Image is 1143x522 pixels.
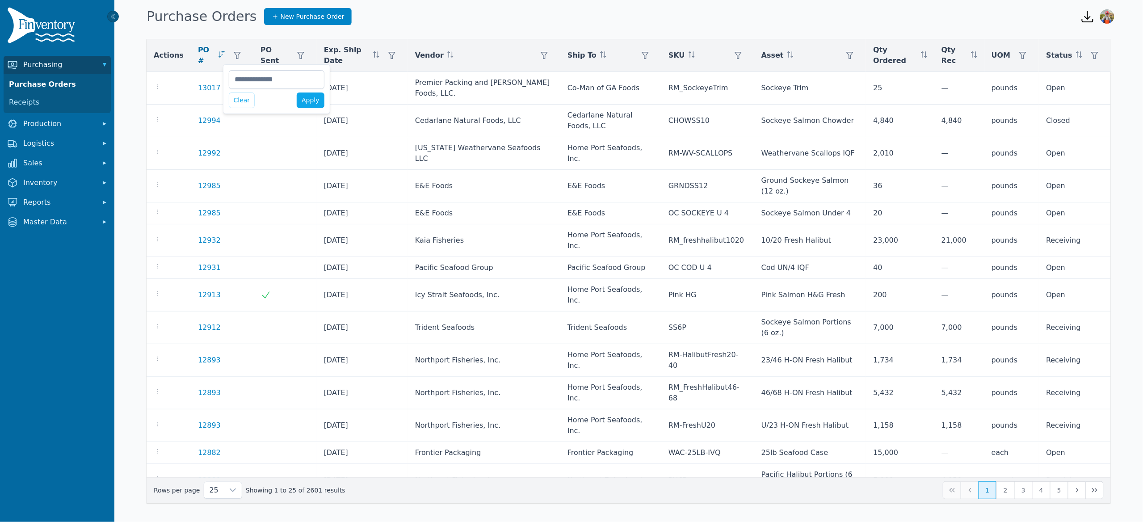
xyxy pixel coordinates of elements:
[984,137,1039,170] td: pounds
[984,170,1039,202] td: pounds
[147,8,257,25] h1: Purchase Orders
[754,409,866,442] td: U/23 H-ON Fresh Halibut
[1039,202,1111,224] td: Open
[866,377,934,409] td: 5,432
[661,202,754,224] td: OC SOCKEYE U 4
[4,115,111,133] button: Production
[23,158,95,168] span: Sales
[408,344,560,377] td: Northport Fisheries, Inc.
[317,409,408,442] td: [DATE]
[754,279,866,312] td: Pink Salmon H&G Fresh
[560,377,661,409] td: Home Port Seafoods, Inc.
[4,56,111,74] button: Purchasing
[261,45,288,66] span: PO Sent
[984,464,1039,497] td: pounds
[408,442,560,464] td: Frontier Packaging
[1039,279,1111,312] td: Open
[317,224,408,257] td: [DATE]
[754,312,866,344] td: Sockeye Salmon Portions (6 oz.)
[5,76,109,93] a: Purchase Orders
[1068,481,1086,499] button: Next Page
[754,105,866,137] td: Sockeye Salmon Chowder
[661,312,754,344] td: SS6P
[1039,377,1111,409] td: Receiving
[934,279,984,312] td: —
[198,290,221,300] a: 12913
[934,137,984,170] td: —
[1039,72,1111,105] td: Open
[934,202,984,224] td: —
[754,344,866,377] td: 23/46 H-ON Fresh Halibut
[302,96,319,105] span: Apply
[198,181,221,191] a: 12985
[297,93,324,108] button: Apply
[246,486,345,495] span: Showing 1 to 25 of 2601 results
[560,464,661,497] td: Northport Fisheries, Inc.
[408,464,560,497] td: Northport Fisheries, Inc.
[229,93,255,108] button: Clear
[560,442,661,464] td: Frontier Packaging
[23,138,95,149] span: Logistics
[984,442,1039,464] td: each
[1050,481,1068,499] button: Page 5
[1039,464,1111,497] td: Receiving
[560,72,661,105] td: Co-Man of GA Foods
[761,50,784,61] span: Asset
[984,72,1039,105] td: pounds
[866,344,934,377] td: 1,734
[984,224,1039,257] td: pounds
[4,213,111,231] button: Master Data
[941,45,967,66] span: Qty Rec
[934,377,984,409] td: 5,432
[866,279,934,312] td: 200
[873,45,917,66] span: Qty Ordered
[661,409,754,442] td: RM-FreshU20
[324,45,370,66] span: Exp. Ship Date
[934,409,984,442] td: 1,158
[934,170,984,202] td: —
[560,137,661,170] td: Home Port Seafoods, Inc.
[934,105,984,137] td: 4,840
[1039,344,1111,377] td: Receiving
[866,224,934,257] td: 23,000
[979,481,996,499] button: Page 1
[754,442,866,464] td: 25lb Seafood Case
[5,93,109,111] a: Receipts
[866,105,934,137] td: 4,840
[317,377,408,409] td: [DATE]
[408,224,560,257] td: Kaia Fisheries
[408,137,560,170] td: [US_STATE] Weathervane Seafoods LLC
[866,137,934,170] td: 2,010
[661,442,754,464] td: WAC-25LB-IVQ
[934,257,984,279] td: —
[1039,170,1111,202] td: Open
[1039,137,1111,170] td: Open
[408,202,560,224] td: E&E Foods
[317,202,408,224] td: [DATE]
[984,105,1039,137] td: pounds
[1014,481,1032,499] button: Page 3
[1039,105,1111,137] td: Closed
[560,279,661,312] td: Home Port Seafoods, Inc.
[281,12,345,21] span: New Purchase Order
[317,257,408,279] td: [DATE]
[866,202,934,224] td: 20
[317,137,408,170] td: [DATE]
[1039,224,1111,257] td: Receiving
[204,482,224,498] span: Rows per page
[7,7,79,47] img: Finventory
[866,442,934,464] td: 15,000
[1046,50,1072,61] span: Status
[934,312,984,344] td: 7,000
[754,72,866,105] td: Sockeye Trim
[866,464,934,497] td: 5,000
[317,170,408,202] td: [DATE]
[1032,481,1050,499] button: Page 4
[560,344,661,377] td: Home Port Seafoods, Inc.
[560,257,661,279] td: Pacific Seafood Group
[934,72,984,105] td: —
[198,208,221,219] a: 12985
[415,50,444,61] span: Vendor
[198,475,221,485] a: 12880
[154,50,184,61] span: Actions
